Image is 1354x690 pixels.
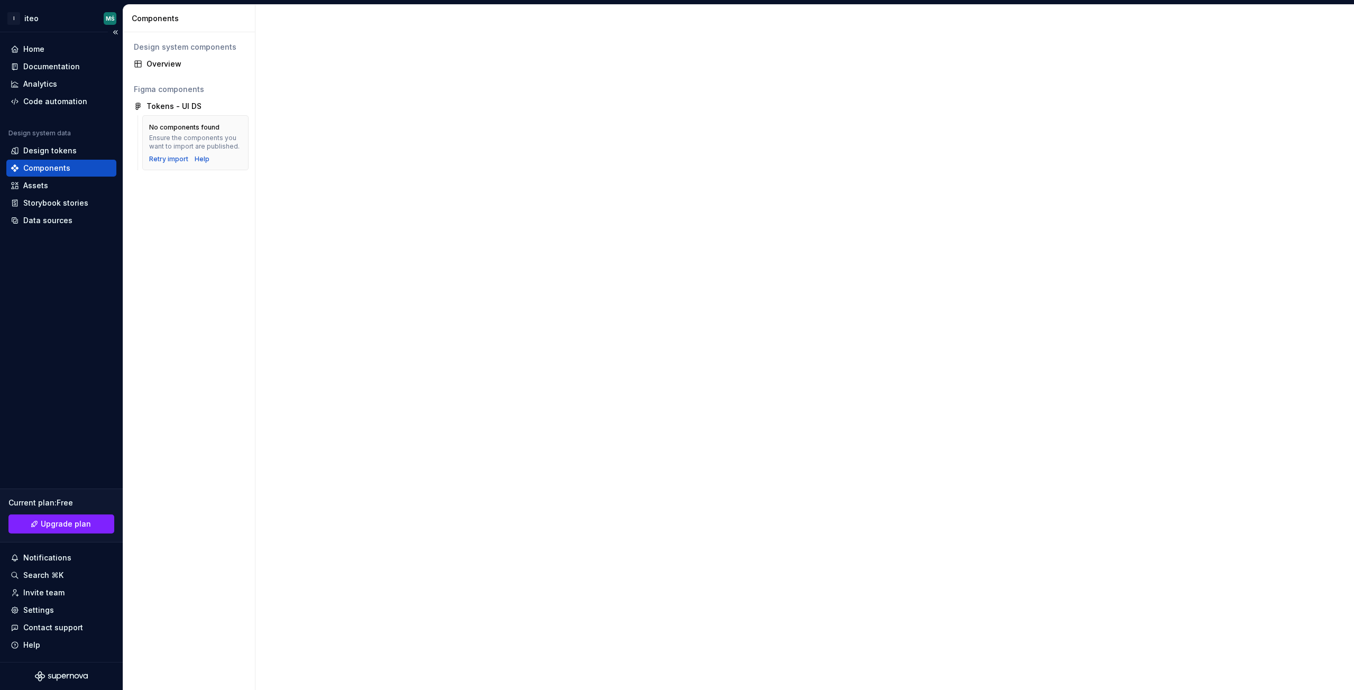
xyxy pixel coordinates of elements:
[6,58,116,75] a: Documentation
[23,163,70,173] div: Components
[6,637,116,654] button: Help
[130,56,249,72] a: Overview
[108,25,123,40] button: Collapse sidebar
[6,76,116,93] a: Analytics
[23,605,54,615] div: Settings
[7,12,20,25] div: I
[134,84,244,95] div: Figma components
[8,129,71,137] div: Design system data
[6,619,116,636] button: Contact support
[6,142,116,159] a: Design tokens
[6,177,116,194] a: Assets
[6,41,116,58] a: Home
[6,549,116,566] button: Notifications
[23,622,83,633] div: Contact support
[6,160,116,177] a: Components
[149,155,188,163] button: Retry import
[23,198,88,208] div: Storybook stories
[23,587,65,598] div: Invite team
[149,123,219,132] div: No components found
[35,671,88,682] svg: Supernova Logo
[6,93,116,110] a: Code automation
[23,61,80,72] div: Documentation
[147,59,244,69] div: Overview
[24,13,39,24] div: iteo
[6,212,116,229] a: Data sources
[149,134,242,151] div: Ensure the components you want to import are published.
[23,553,71,563] div: Notifications
[8,514,114,533] button: Upgrade plan
[6,584,116,601] a: Invite team
[23,44,44,54] div: Home
[23,180,48,191] div: Assets
[23,96,87,107] div: Code automation
[8,498,114,508] div: Current plan : Free
[6,567,116,584] button: Search ⌘K
[2,7,121,30] button: IiteoMŚ
[132,13,251,24] div: Components
[195,155,209,163] a: Help
[130,98,249,115] a: Tokens - UI DS
[23,640,40,650] div: Help
[23,215,72,226] div: Data sources
[6,602,116,619] a: Settings
[147,101,202,112] div: Tokens - UI DS
[41,519,91,529] span: Upgrade plan
[6,195,116,211] a: Storybook stories
[23,570,63,581] div: Search ⌘K
[106,14,115,23] div: MŚ
[23,79,57,89] div: Analytics
[134,42,244,52] div: Design system components
[23,145,77,156] div: Design tokens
